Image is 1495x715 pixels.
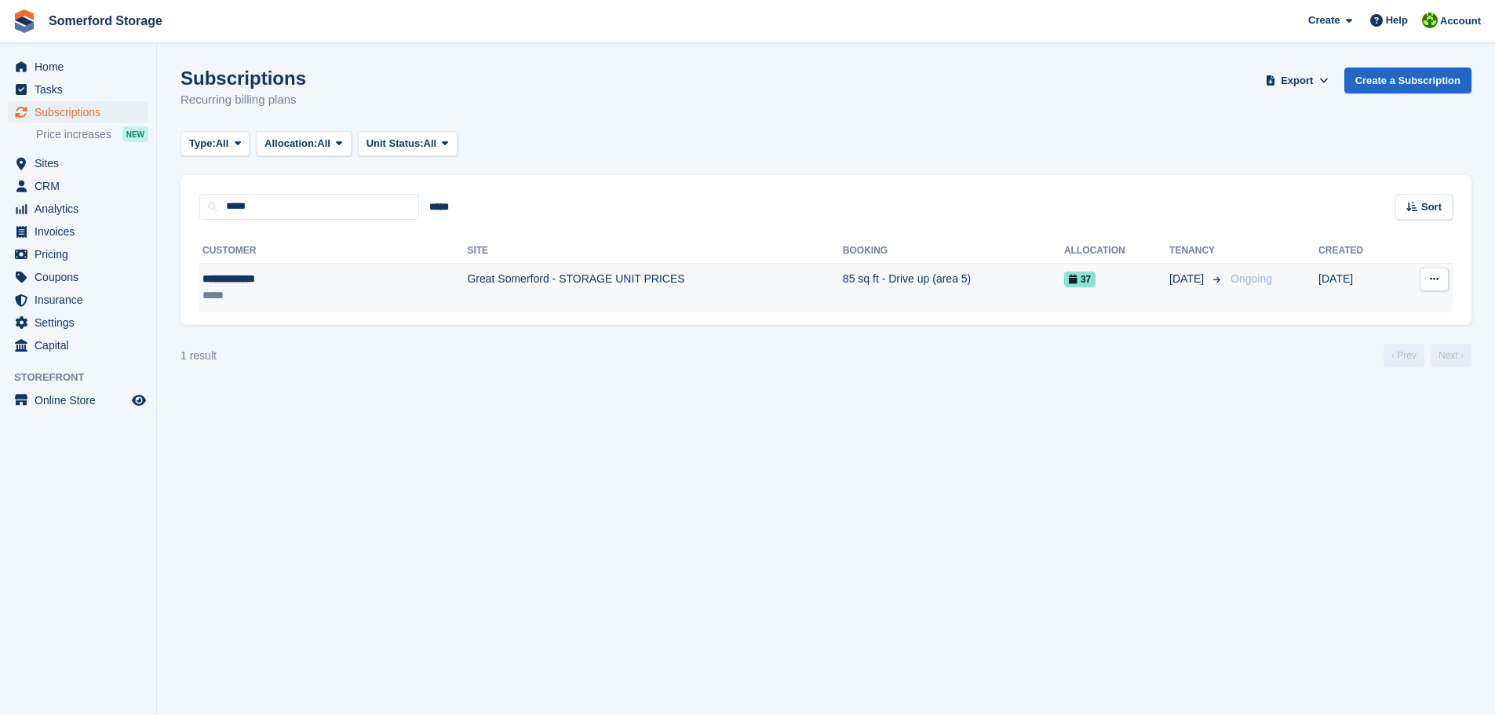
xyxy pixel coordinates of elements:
[1231,272,1272,285] span: Ongoing
[8,152,148,174] a: menu
[1064,239,1169,264] th: Allocation
[8,243,148,265] a: menu
[35,312,129,334] span: Settings
[1169,271,1207,287] span: [DATE]
[42,8,169,34] a: Somerford Storage
[122,126,148,142] div: NEW
[1318,263,1396,312] td: [DATE]
[35,221,129,243] span: Invoices
[467,263,842,312] td: Great Somerford - STORAGE UNIT PRICES
[35,152,129,174] span: Sites
[317,136,330,151] span: All
[8,266,148,288] a: menu
[1386,13,1408,28] span: Help
[467,239,842,264] th: Site
[1318,239,1396,264] th: Created
[14,370,156,385] span: Storefront
[13,9,36,33] img: stora-icon-8386f47178a22dfd0bd8f6a31ec36ba5ce8667c1dd55bd0f319d3a0aa187defe.svg
[8,198,148,220] a: menu
[1380,344,1475,367] nav: Page
[1344,67,1471,93] a: Create a Subscription
[35,198,129,220] span: Analytics
[8,334,148,356] a: menu
[256,131,352,157] button: Allocation: All
[35,334,129,356] span: Capital
[1263,67,1332,93] button: Export
[8,78,148,100] a: menu
[1169,239,1224,264] th: Tenancy
[35,56,129,78] span: Home
[366,136,424,151] span: Unit Status:
[843,263,1064,312] td: 85 sq ft - Drive up (area 5)
[189,136,216,151] span: Type:
[264,136,317,151] span: Allocation:
[35,389,129,411] span: Online Store
[1281,73,1313,89] span: Export
[1308,13,1340,28] span: Create
[216,136,229,151] span: All
[180,91,306,109] p: Recurring billing plans
[1431,344,1471,367] a: Next
[1421,199,1442,215] span: Sort
[1422,13,1438,28] img: Michael Llewellen Palmer
[8,101,148,123] a: menu
[35,101,129,123] span: Subscriptions
[1440,13,1481,29] span: Account
[180,348,217,364] div: 1 result
[35,289,129,311] span: Insurance
[358,131,458,157] button: Unit Status: All
[36,126,148,143] a: Price increases NEW
[180,67,306,89] h1: Subscriptions
[424,136,437,151] span: All
[8,389,148,411] a: menu
[129,391,148,410] a: Preview store
[8,312,148,334] a: menu
[8,56,148,78] a: menu
[180,131,250,157] button: Type: All
[35,243,129,265] span: Pricing
[36,127,111,142] span: Price increases
[35,175,129,197] span: CRM
[35,78,129,100] span: Tasks
[199,239,467,264] th: Customer
[8,221,148,243] a: menu
[1064,272,1096,287] span: 37
[8,175,148,197] a: menu
[8,289,148,311] a: menu
[35,266,129,288] span: Coupons
[843,239,1064,264] th: Booking
[1384,344,1424,367] a: Previous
